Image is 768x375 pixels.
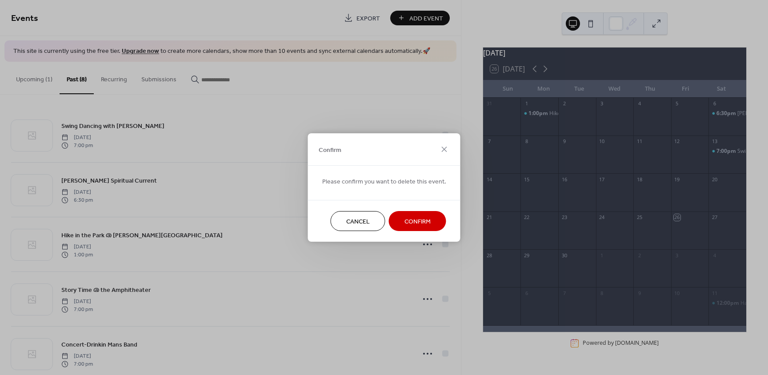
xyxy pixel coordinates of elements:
span: Please confirm you want to delete this event. [322,177,446,187]
button: Cancel [331,211,385,231]
button: Confirm [389,211,446,231]
span: Confirm [404,217,431,227]
span: Cancel [346,217,370,227]
span: Confirm [319,145,341,155]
